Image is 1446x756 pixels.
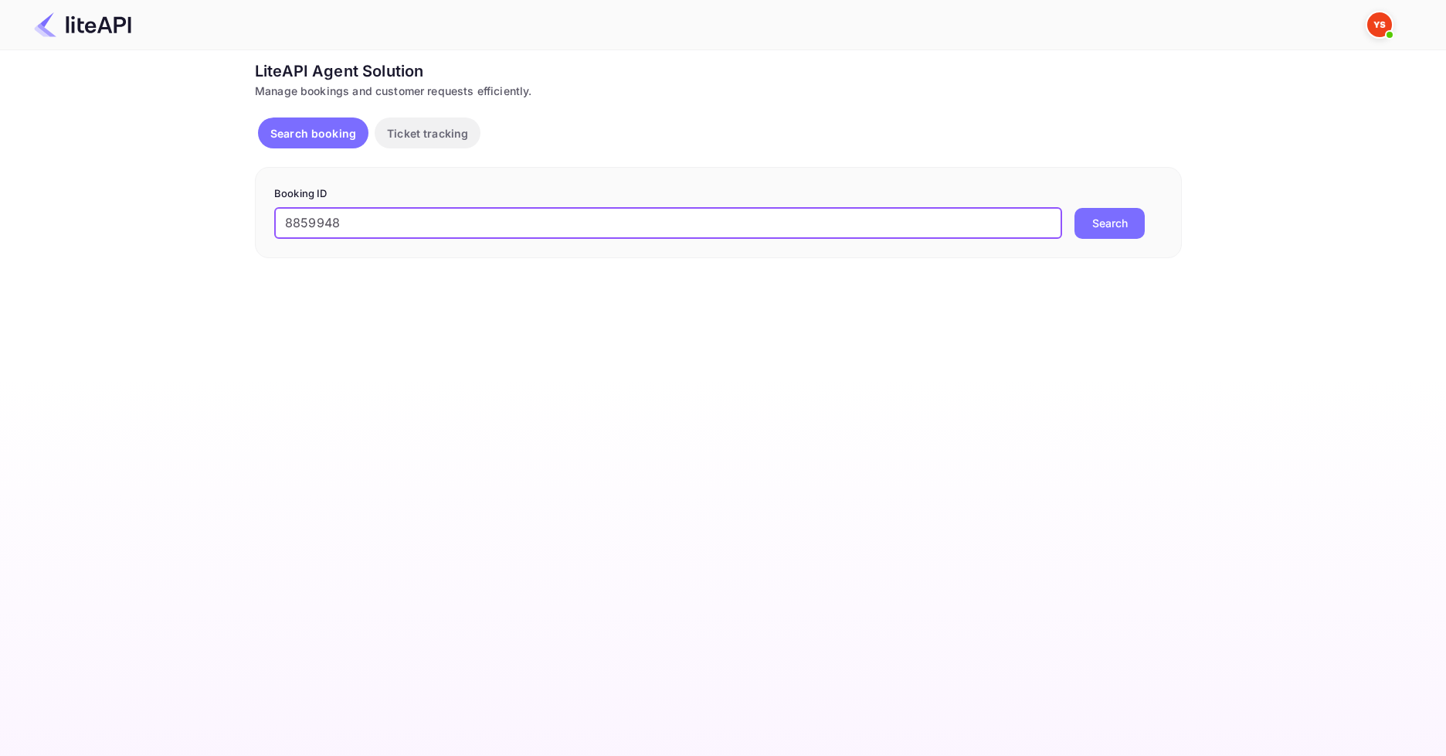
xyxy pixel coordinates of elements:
div: LiteAPI Agent Solution [255,60,1182,83]
img: LiteAPI Logo [34,12,131,37]
p: Booking ID [274,186,1163,202]
p: Ticket tracking [387,125,468,141]
p: Search booking [270,125,356,141]
img: Yandex Support [1367,12,1392,37]
div: Manage bookings and customer requests efficiently. [255,83,1182,99]
input: Enter Booking ID (e.g., 63782194) [274,208,1062,239]
button: Search [1074,208,1145,239]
